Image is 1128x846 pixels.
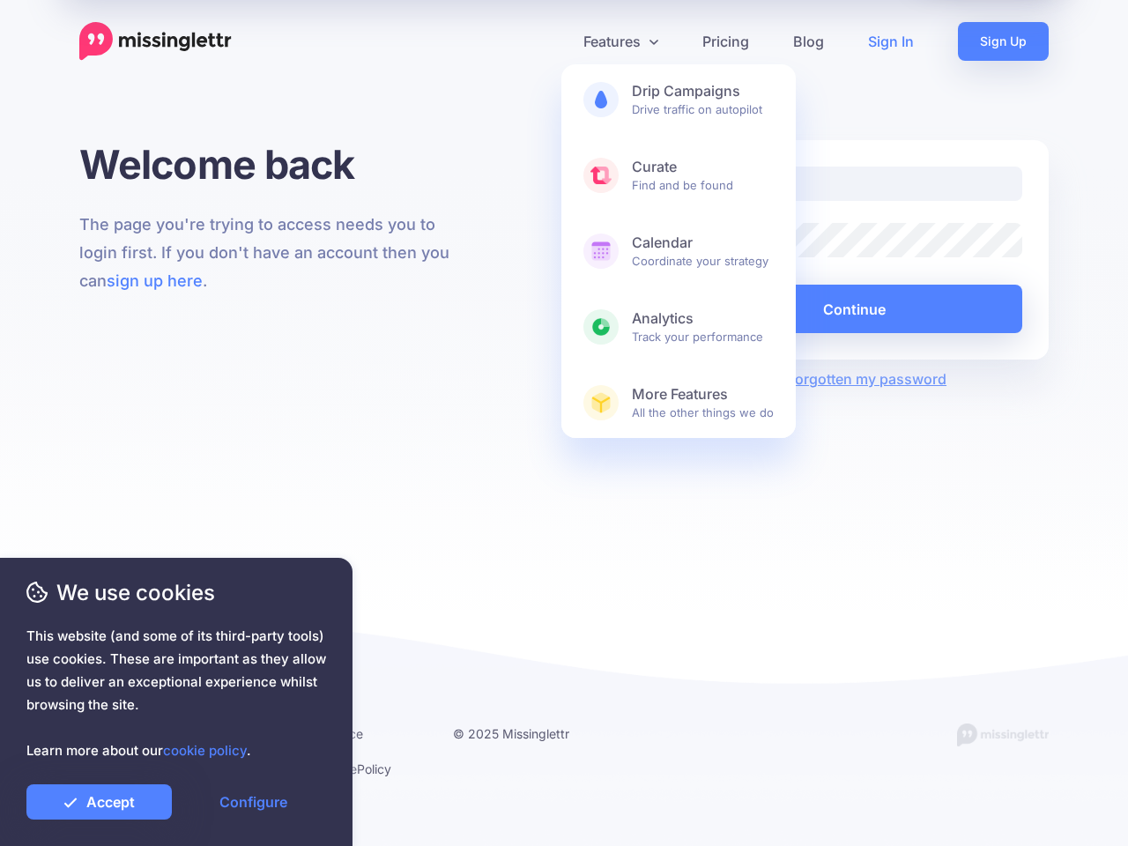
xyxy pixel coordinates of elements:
[453,723,613,745] li: © 2025 Missinglettr
[680,22,771,61] a: Pricing
[561,292,796,362] a: AnalyticsTrack your performance
[26,577,326,608] span: We use cookies
[561,367,796,438] a: More FeaturesAll the other things we do
[958,22,1049,61] a: Sign Up
[632,82,774,100] b: Drip Campaigns
[846,22,936,61] a: Sign In
[561,22,680,61] a: Features
[181,784,326,820] a: Configure
[771,22,846,61] a: Blog
[686,285,1022,333] button: Continue
[107,271,203,290] a: sign up here
[632,158,774,193] span: Find and be found
[79,140,468,189] h1: Welcome back
[632,234,774,252] b: Calendar
[561,140,796,211] a: CurateFind and be found
[561,64,796,135] a: Drip CampaignsDrive traffic on autopilot
[632,385,774,420] span: All the other things we do
[632,234,774,269] span: Coordinate your strategy
[26,625,326,762] span: This website (and some of its third-party tools) use cookies. These are important as they allow u...
[561,216,796,286] a: CalendarCoordinate your strategy
[632,309,774,328] b: Analytics
[632,158,774,176] b: Curate
[632,82,774,117] span: Drive traffic on autopilot
[632,309,774,345] span: Track your performance
[632,385,774,404] b: More Features
[79,211,468,295] p: The page you're trying to access needs you to login first. If you don't have an account then you ...
[561,64,796,438] div: Features
[762,370,946,388] a: I've forgotten my password
[163,742,247,759] a: cookie policy
[26,784,172,820] a: Accept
